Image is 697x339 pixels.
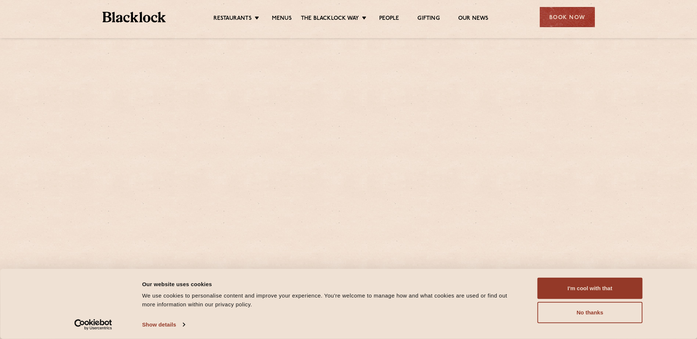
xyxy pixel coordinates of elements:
[301,15,359,23] a: The Blacklock Way
[417,15,439,23] a: Gifting
[142,291,521,309] div: We use cookies to personalise content and improve your experience. You're welcome to manage how a...
[540,7,595,27] div: Book Now
[213,15,252,23] a: Restaurants
[142,319,185,330] a: Show details
[379,15,399,23] a: People
[142,280,521,288] div: Our website uses cookies
[61,319,125,330] a: Usercentrics Cookiebot - opens in a new window
[538,278,643,299] button: I'm cool with that
[458,15,489,23] a: Our News
[103,12,166,22] img: BL_Textured_Logo-footer-cropped.svg
[538,302,643,323] button: No thanks
[272,15,292,23] a: Menus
